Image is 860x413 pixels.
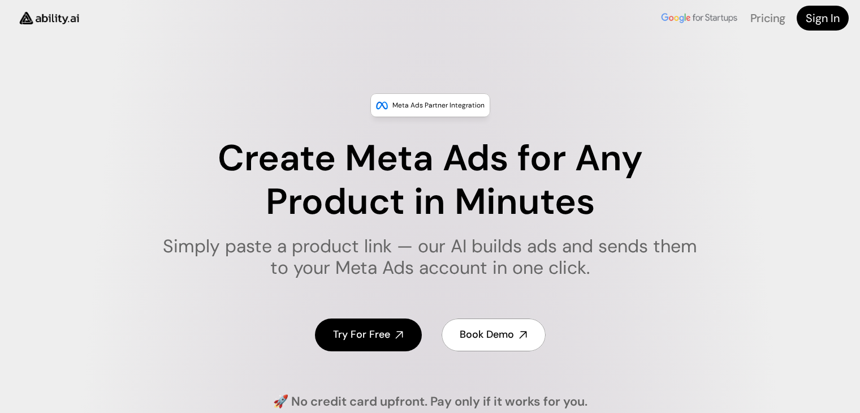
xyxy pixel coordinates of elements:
[806,10,840,26] h4: Sign In
[392,100,485,111] p: Meta Ads Partner Integration
[155,137,705,224] h1: Create Meta Ads for Any Product in Minutes
[460,328,514,342] h4: Book Demo
[333,328,390,342] h4: Try For Free
[442,319,546,351] a: Book Demo
[273,393,587,411] h4: 🚀 No credit card upfront. Pay only if it works for you.
[315,319,422,351] a: Try For Free
[750,11,785,25] a: Pricing
[797,6,849,31] a: Sign In
[155,235,705,279] h1: Simply paste a product link — our AI builds ads and sends them to your Meta Ads account in one cl...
